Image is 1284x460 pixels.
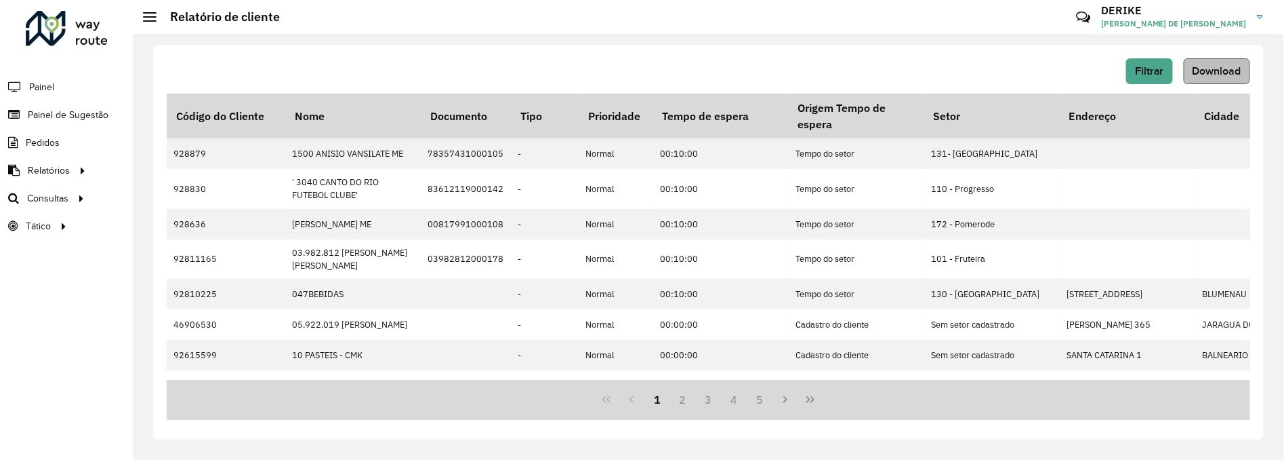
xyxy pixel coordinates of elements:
td: - [511,138,579,169]
td: 00:10:00 [653,239,789,279]
td: Normal [579,370,653,401]
td: 00:10:00 [653,279,789,309]
th: Origem Tempo de espera [789,94,924,138]
button: Last Page [798,387,823,413]
button: 4 [721,387,747,413]
td: 130 - [GEOGRAPHIC_DATA] [924,279,1060,309]
td: [PERSON_NAME] 365 [1060,309,1195,340]
td: Tempo do setor [789,239,924,279]
td: 121 SMART SHOP - JAR [285,370,421,401]
td: Normal [579,340,653,370]
td: 10 PASTEIS - CMK [285,340,421,370]
td: Cadastro do cliente [789,309,924,340]
td: 03982812000178 [421,239,511,279]
td: 05.922.019 [PERSON_NAME] [285,309,421,340]
td: 00:10:00 [653,169,789,208]
td: [PERSON_NAME] ME [285,209,421,239]
h2: Relatório de cliente [157,9,280,24]
td: - [511,279,579,309]
td: Tempo do setor [789,279,924,309]
span: Pedidos [26,136,60,150]
td: 83612119000142 [421,169,511,208]
td: Normal [579,239,653,279]
th: Prioridade [579,94,653,138]
td: Tempo do setor [789,209,924,239]
button: 3 [696,387,722,413]
td: 00:10:00 [653,209,789,239]
th: Código do Cliente [167,94,285,138]
span: Tático [26,219,51,233]
td: - [511,309,579,340]
th: Tempo de espera [653,94,789,138]
td: Tempo do setor [789,138,924,169]
span: Download [1193,65,1241,77]
button: 2 [670,387,696,413]
td: 00817991000108 [421,209,511,239]
td: 00:00:00 [653,340,789,370]
td: [STREET_ADDRESS] [1060,279,1195,309]
td: 00:10:00 [653,138,789,169]
td: [PERSON_NAME] 85 [1060,370,1195,401]
td: Normal [579,279,653,309]
a: Contato Rápido [1069,3,1098,32]
h3: DERIKE [1101,4,1247,17]
td: Normal [579,169,653,208]
td: 928879 [167,138,285,169]
td: - [511,340,579,370]
td: 1500 ANISIO VANSILATE ME [285,138,421,169]
td: - [511,209,579,239]
td: Sem setor cadastrado [924,340,1060,370]
button: 1 [644,387,670,413]
td: - [511,239,579,279]
td: 46909967 [167,370,285,401]
td: - [511,370,579,401]
td: SANTA CATARINA 1 [1060,340,1195,370]
td: 00:00:00 [653,309,789,340]
span: Consultas [27,191,68,206]
td: 047BEBIDAS [285,279,421,309]
th: Tipo [511,94,579,138]
th: Endereço [1060,94,1195,138]
button: 5 [747,387,772,413]
span: Painel de Sugestão [28,108,108,122]
td: Normal [579,138,653,169]
td: 92810225 [167,279,285,309]
td: Cadastro do cliente [789,370,924,401]
td: Normal [579,209,653,239]
td: 928636 [167,209,285,239]
th: Documento [421,94,511,138]
td: 928830 [167,169,285,208]
td: 172 - Pomerode [924,209,1060,239]
td: 131- [GEOGRAPHIC_DATA] [924,138,1060,169]
td: 92811165 [167,239,285,279]
button: Filtrar [1126,58,1173,84]
td: - [511,169,579,208]
td: Sem setor cadastrado [924,309,1060,340]
td: 110 - Progresso [924,169,1060,208]
td: 92615599 [167,340,285,370]
span: [PERSON_NAME] DE [PERSON_NAME] [1101,18,1247,30]
td: Cadastro do cliente [789,340,924,370]
button: Download [1184,58,1250,84]
th: Nome [285,94,421,138]
span: Painel [29,80,54,94]
td: Sem setor cadastrado [924,370,1060,401]
span: Relatórios [28,164,70,178]
td: 78357431000105 [421,138,511,169]
td: 00:00:00 [653,370,789,401]
button: Next Page [772,387,798,413]
td: 46906530 [167,309,285,340]
td: Normal [579,309,653,340]
td: 03.982.812 [PERSON_NAME] [PERSON_NAME] [285,239,421,279]
td: Tempo do setor [789,169,924,208]
th: Setor [924,94,1060,138]
td: 101 - Fruteira [924,239,1060,279]
td: ' 3040 CANTO DO RIO FUTEBOL CLUBE' [285,169,421,208]
span: Filtrar [1135,65,1164,77]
